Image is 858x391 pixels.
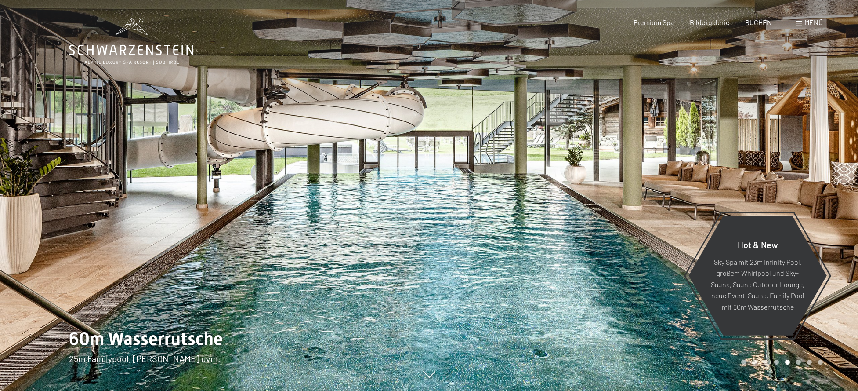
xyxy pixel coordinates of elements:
a: Bildergalerie [690,18,730,26]
div: Carousel Page 4 [774,360,779,365]
div: Carousel Page 6 [796,360,801,365]
a: Hot & New Sky Spa mit 23m Infinity Pool, großem Whirlpool und Sky-Sauna, Sauna Outdoor Lounge, ne... [688,215,827,336]
div: Carousel Pagination [738,360,823,365]
span: Menü [804,18,823,26]
div: Carousel Page 1 [741,360,746,365]
div: Carousel Page 2 [752,360,757,365]
div: Carousel Page 7 [807,360,812,365]
div: Carousel Page 3 [763,360,768,365]
span: Hot & New [738,239,778,249]
a: Premium Spa [634,18,674,26]
div: Carousel Page 8 [818,360,823,365]
p: Sky Spa mit 23m Infinity Pool, großem Whirlpool und Sky-Sauna, Sauna Outdoor Lounge, neue Event-S... [710,256,805,312]
a: BUCHEN [745,18,772,26]
div: Carousel Page 5 (Current Slide) [785,360,790,365]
